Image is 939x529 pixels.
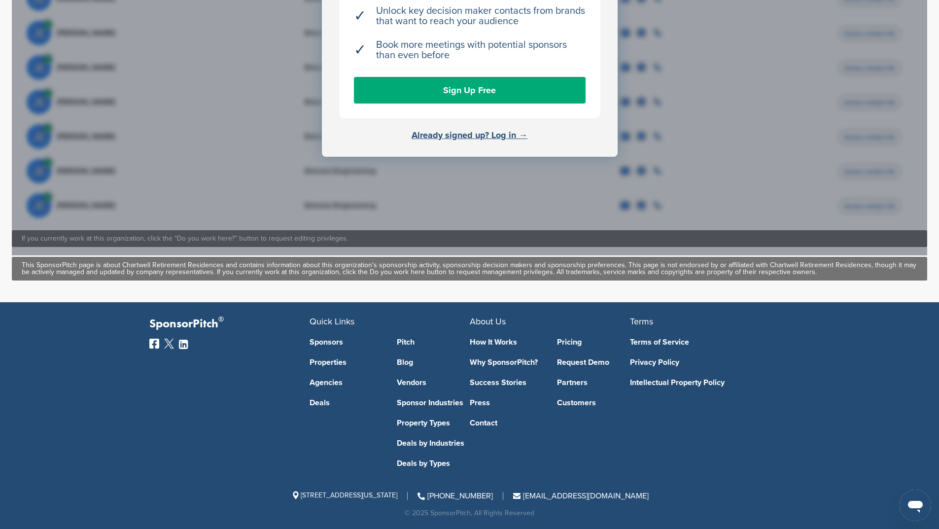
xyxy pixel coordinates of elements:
[218,313,224,325] span: ®
[397,419,470,427] a: Property Types
[630,338,775,346] a: Terms of Service
[354,35,586,66] li: Book more meetings with potential sponsors than even before
[470,338,543,346] a: How It Works
[291,491,397,499] span: [STREET_ADDRESS][US_STATE]
[470,399,543,407] a: Press
[470,379,543,387] a: Success Stories
[557,379,630,387] a: Partners
[149,317,310,331] p: SponsorPitch
[630,358,775,366] a: Privacy Policy
[557,338,630,346] a: Pricing
[397,379,470,387] a: Vendors
[900,490,931,521] iframe: Button to launch messaging window
[397,338,470,346] a: Pitch
[557,399,630,407] a: Customers
[310,338,383,346] a: Sponsors
[397,459,470,467] a: Deals by Types
[310,316,354,327] span: Quick Links
[412,130,527,141] a: Already signed up? Log in →
[513,491,649,501] a: [EMAIL_ADDRESS][DOMAIN_NAME]
[310,379,383,387] a: Agencies
[149,510,790,517] div: © 2025 SponsorPitch, All Rights Reserved
[470,419,543,427] a: Contact
[397,439,470,447] a: Deals by Industries
[310,399,383,407] a: Deals
[630,379,775,387] a: Intellectual Property Policy
[397,358,470,366] a: Blog
[310,358,383,366] a: Properties
[354,77,586,104] a: Sign Up Free
[164,339,174,349] img: Twitter
[470,358,543,366] a: Why SponsorPitch?
[22,262,917,276] div: This SponsorPitch page is about Chartwell Retirement Residences and contains information about th...
[397,399,470,407] a: Sponsor Industries
[354,45,366,55] span: ✓
[630,316,653,327] span: Terms
[470,316,506,327] span: About Us
[354,11,366,21] span: ✓
[557,358,630,366] a: Request Demo
[149,339,159,349] img: Facebook
[354,1,586,32] li: Unlock key decision maker contacts from brands that want to reach your audience
[417,491,493,501] a: [PHONE_NUMBER]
